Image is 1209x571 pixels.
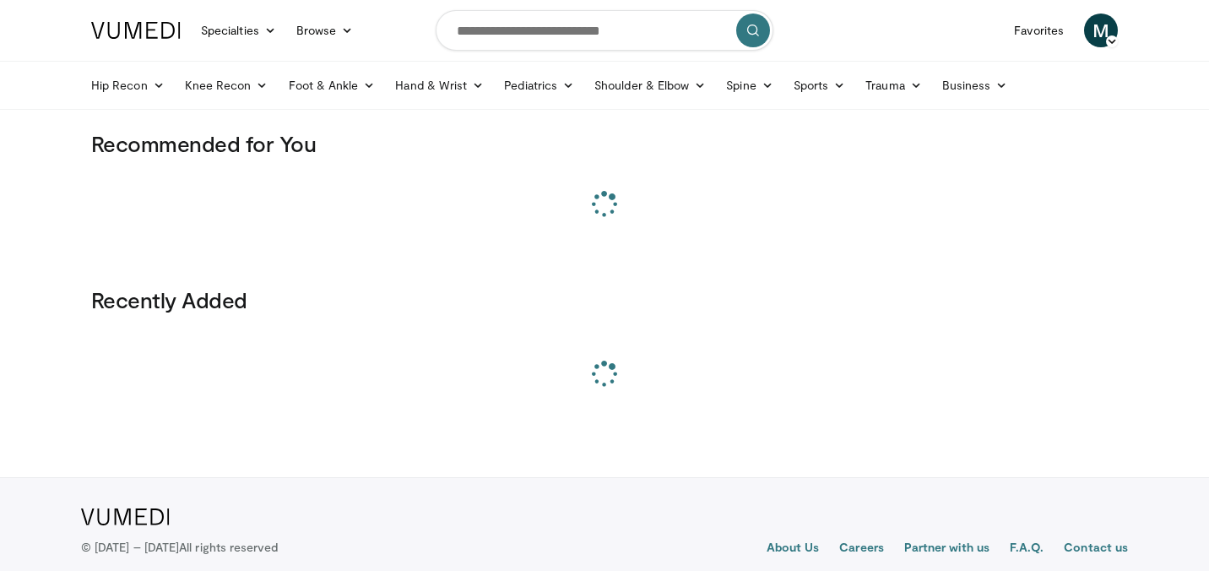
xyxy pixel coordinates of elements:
a: Partner with us [904,539,989,559]
a: About Us [767,539,820,559]
a: Foot & Ankle [279,68,386,102]
img: VuMedi Logo [81,508,170,525]
a: Contact us [1064,539,1128,559]
a: Hip Recon [81,68,175,102]
input: Search topics, interventions [436,10,773,51]
span: All rights reserved [179,540,278,554]
a: Spine [716,68,783,102]
a: Specialties [191,14,286,47]
h3: Recommended for You [91,130,1118,157]
a: Hand & Wrist [385,68,494,102]
a: Pediatrics [494,68,584,102]
a: Favorites [1004,14,1074,47]
a: Browse [286,14,364,47]
a: Sports [783,68,856,102]
a: Shoulder & Elbow [584,68,716,102]
p: © [DATE] – [DATE] [81,539,279,556]
a: F.A.Q. [1010,539,1044,559]
a: Careers [839,539,884,559]
a: Knee Recon [175,68,279,102]
a: Trauma [855,68,932,102]
h3: Recently Added [91,286,1118,313]
img: VuMedi Logo [91,22,181,39]
a: M [1084,14,1118,47]
a: Business [932,68,1018,102]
